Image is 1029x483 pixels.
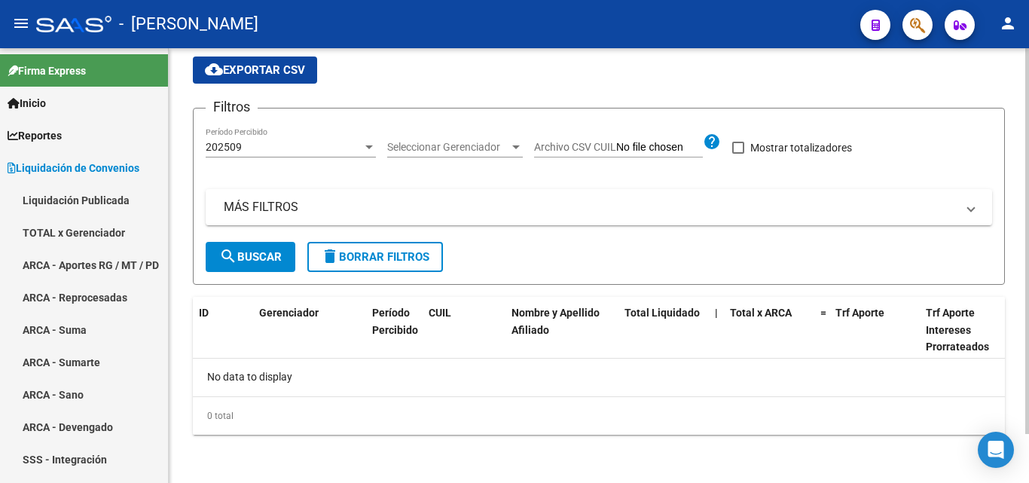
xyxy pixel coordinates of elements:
[206,96,258,118] h3: Filtros
[372,307,418,336] span: Período Percibido
[730,307,792,319] span: Total x ARCA
[724,297,814,363] datatable-header-cell: Total x ARCA
[511,307,600,336] span: Nombre y Apellido Afiliado
[8,95,46,112] span: Inicio
[920,297,1010,363] datatable-header-cell: Trf Aporte Intereses Prorrateados
[709,297,724,363] datatable-header-cell: |
[835,307,884,319] span: Trf Aporte
[750,139,852,157] span: Mostrar totalizadores
[307,242,443,272] button: Borrar Filtros
[193,397,1005,435] div: 0 total
[624,307,700,319] span: Total Liquidado
[206,141,242,153] span: 202509
[219,250,282,264] span: Buscar
[505,297,618,363] datatable-header-cell: Nombre y Apellido Afiliado
[429,307,451,319] span: CUIL
[119,8,258,41] span: - [PERSON_NAME]
[616,141,703,154] input: Archivo CSV CUIL
[321,250,429,264] span: Borrar Filtros
[12,14,30,32] mat-icon: menu
[206,242,295,272] button: Buscar
[8,160,139,176] span: Liquidación de Convenios
[829,297,920,363] datatable-header-cell: Trf Aporte
[193,57,317,84] button: Exportar CSV
[534,141,616,153] span: Archivo CSV CUIL
[253,297,366,363] datatable-header-cell: Gerenciador
[193,297,253,363] datatable-header-cell: ID
[703,133,721,151] mat-icon: help
[820,307,826,319] span: =
[715,307,718,319] span: |
[8,127,62,144] span: Reportes
[219,247,237,265] mat-icon: search
[926,307,989,353] span: Trf Aporte Intereses Prorrateados
[205,60,223,78] mat-icon: cloud_download
[366,297,423,363] datatable-header-cell: Período Percibido
[224,199,956,216] mat-panel-title: MÁS FILTROS
[423,297,505,363] datatable-header-cell: CUIL
[814,297,829,363] datatable-header-cell: =
[8,63,86,79] span: Firma Express
[387,141,509,154] span: Seleccionar Gerenciador
[618,297,709,363] datatable-header-cell: Total Liquidado
[999,14,1017,32] mat-icon: person
[978,432,1014,468] div: Open Intercom Messenger
[321,247,339,265] mat-icon: delete
[259,307,319,319] span: Gerenciador
[205,63,305,77] span: Exportar CSV
[199,307,209,319] span: ID
[206,189,992,225] mat-expansion-panel-header: MÁS FILTROS
[193,359,1005,396] div: No data to display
